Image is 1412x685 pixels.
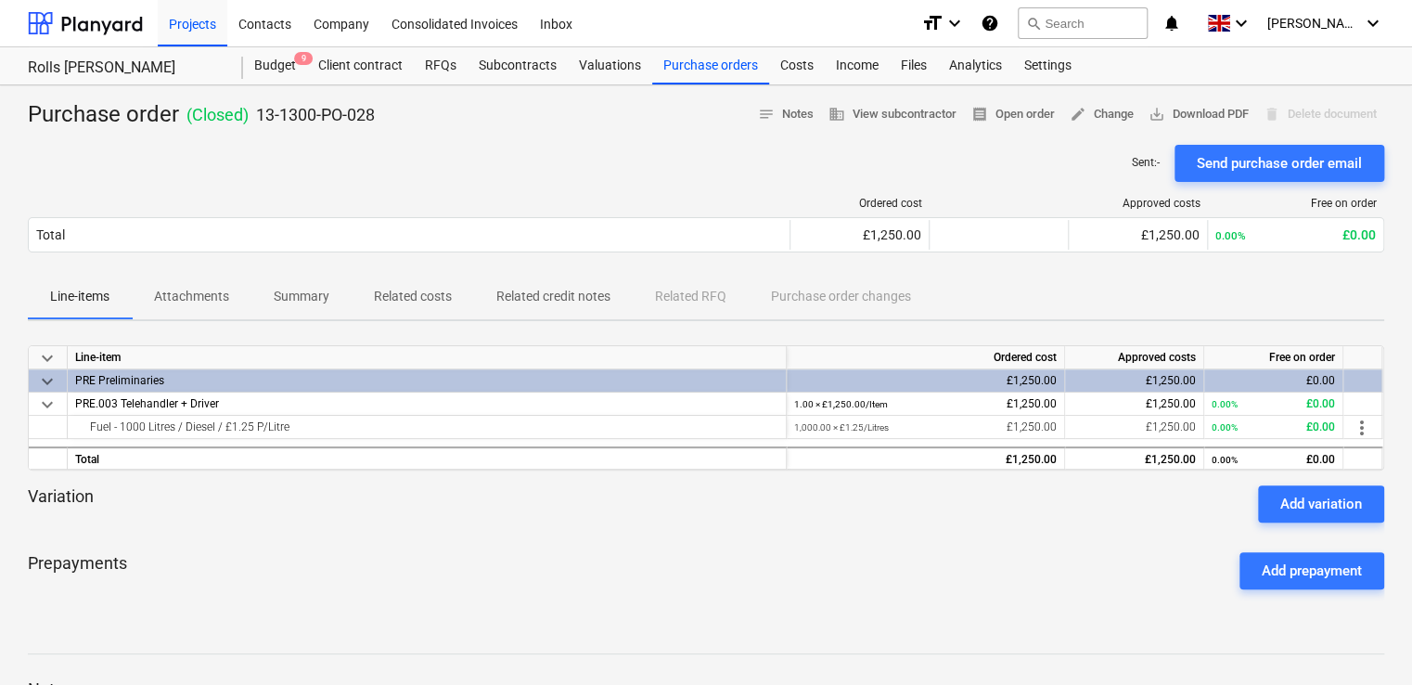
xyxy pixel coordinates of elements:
[186,104,249,126] p: ( Closed )
[1267,16,1360,31] span: [PERSON_NAME]
[1026,16,1041,31] span: search
[75,397,219,410] span: PRE.003 Telehandler + Driver
[1215,197,1377,210] div: Free on order
[1212,455,1238,465] small: 0.00%
[1072,448,1196,472] div: £1,250.00
[1212,422,1238,433] small: 0.00%
[1351,417,1373,439] span: more_vert
[794,393,1057,416] div: £1,250.00
[28,58,221,78] div: Rolls [PERSON_NAME]
[1258,485,1384,523] button: Add variation
[1280,492,1362,516] div: Add variation
[1362,12,1384,34] i: keyboard_arrow_down
[568,47,652,84] a: Valuations
[971,106,988,123] span: receipt
[1062,100,1141,129] button: Change
[1262,559,1362,583] div: Add prepayment
[1072,393,1196,416] div: £1,250.00
[1175,145,1384,182] button: Send purchase order email
[307,47,414,84] a: Client contract
[243,47,307,84] div: Budget
[821,100,964,129] button: View subcontractor
[414,47,468,84] a: RFQs
[1076,197,1200,210] div: Approved costs
[1162,12,1181,34] i: notifications
[28,485,94,523] p: Variation
[294,52,313,65] span: 9
[1215,229,1246,242] small: 0.00%
[1070,106,1086,123] span: edit
[374,287,452,306] p: Related costs
[1072,369,1196,393] div: £1,250.00
[28,100,375,130] div: Purchase order
[938,47,1013,84] a: Analytics
[468,47,568,84] a: Subcontracts
[1212,393,1335,416] div: £0.00
[828,106,845,123] span: business
[981,12,999,34] i: Knowledge base
[1212,369,1335,393] div: £0.00
[1212,448,1335,472] div: £0.00
[1212,399,1238,409] small: 0.00%
[1076,227,1200,242] div: £1,250.00
[256,104,375,126] p: 13-1300-PO-028
[794,399,888,409] small: 1.00 × £1,250.00 / Item
[50,287,109,306] p: Line-items
[1132,155,1160,171] p: Sent : -
[798,197,922,210] div: Ordered cost
[971,104,1055,125] span: Open order
[794,369,1057,393] div: £1,250.00
[787,346,1065,369] div: Ordered cost
[1239,552,1384,589] button: Add prepayment
[154,287,229,306] p: Attachments
[1018,7,1148,39] button: Search
[921,12,943,34] i: format_size
[1212,416,1335,439] div: £0.00
[751,100,821,129] button: Notes
[1072,416,1196,439] div: £1,250.00
[798,227,921,242] div: £1,250.00
[769,47,825,84] a: Costs
[794,416,1057,439] div: £1,250.00
[1065,346,1204,369] div: Approved costs
[496,287,610,306] p: Related credit notes
[36,370,58,393] span: keyboard_arrow_down
[75,369,778,392] div: PRE Preliminaries
[1204,346,1343,369] div: Free on order
[794,448,1057,472] div: £1,250.00
[243,47,307,84] a: Budget9
[75,416,778,438] div: Fuel - 1000 Litres / Diesel / £1.25 P/Litre
[890,47,938,84] a: Files
[1215,227,1376,242] div: £0.00
[1013,47,1083,84] a: Settings
[28,552,127,589] p: Prepayments
[1230,12,1252,34] i: keyboard_arrow_down
[828,104,956,125] span: View subcontractor
[1197,151,1362,175] div: Send purchase order email
[36,347,58,369] span: keyboard_arrow_down
[1141,100,1256,129] button: Download PDF
[652,47,769,84] a: Purchase orders
[758,104,814,125] span: Notes
[1070,104,1134,125] span: Change
[36,227,65,242] div: Total
[274,287,329,306] p: Summary
[1149,104,1249,125] span: Download PDF
[964,100,1062,129] button: Open order
[1149,106,1165,123] span: save_alt
[825,47,890,84] a: Income
[68,346,787,369] div: Line-item
[68,446,787,470] div: Total
[794,422,889,433] small: 1,000.00 × £1.25 / Litres
[758,106,775,123] span: notes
